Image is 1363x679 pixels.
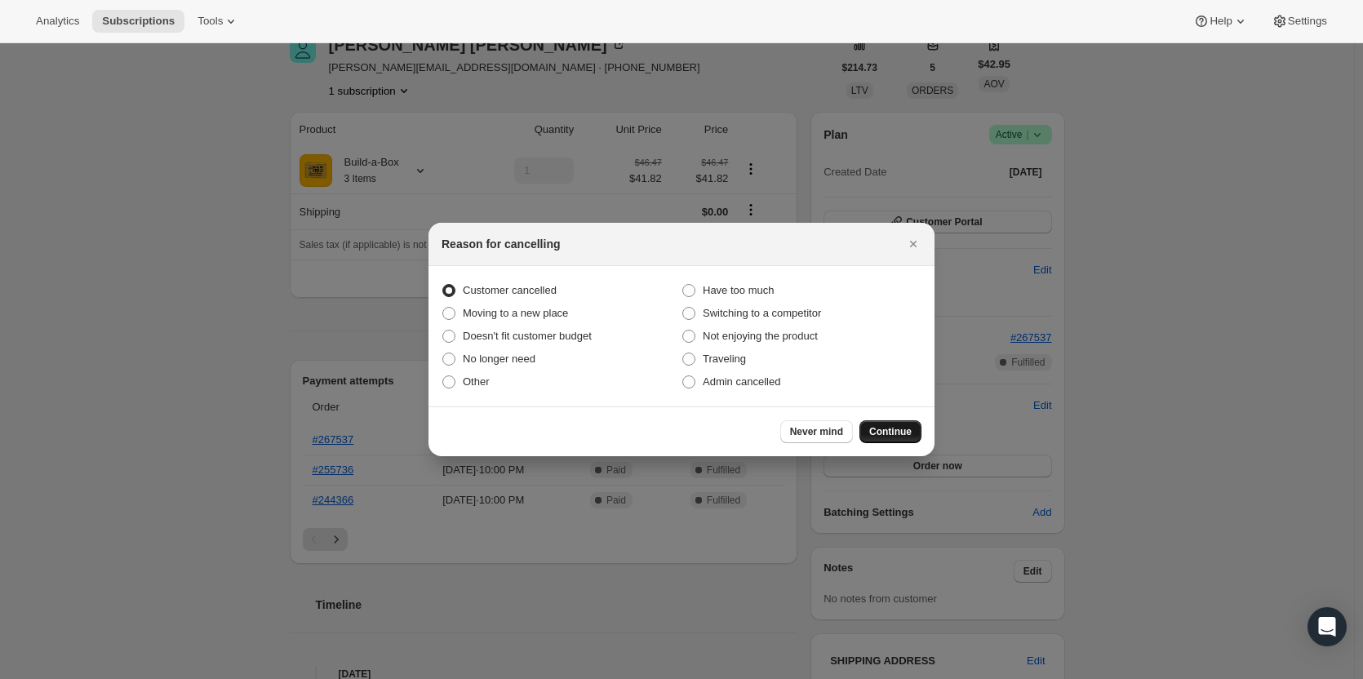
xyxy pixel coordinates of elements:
button: Never mind [780,420,853,443]
span: Never mind [790,425,843,438]
h2: Reason for cancelling [442,236,560,252]
button: Subscriptions [92,10,184,33]
button: Help [1183,10,1258,33]
span: Have too much [703,284,774,296]
span: Subscriptions [102,15,175,28]
span: Doesn't fit customer budget [463,330,592,342]
span: Help [1210,15,1232,28]
span: Admin cancelled [703,375,780,388]
button: Settings [1262,10,1337,33]
button: Continue [859,420,921,443]
span: Other [463,375,490,388]
span: Customer cancelled [463,284,557,296]
span: Continue [869,425,912,438]
div: Open Intercom Messenger [1308,607,1347,646]
span: Settings [1288,15,1327,28]
span: Moving to a new place [463,307,568,319]
span: Tools [198,15,223,28]
span: Switching to a competitor [703,307,821,319]
button: Analytics [26,10,89,33]
button: Tools [188,10,249,33]
span: No longer need [463,353,535,365]
button: Close [902,233,925,255]
span: Not enjoying the product [703,330,818,342]
span: Traveling [703,353,746,365]
span: Analytics [36,15,79,28]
